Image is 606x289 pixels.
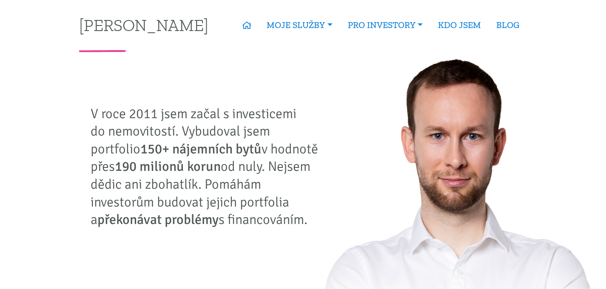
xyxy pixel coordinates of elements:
a: PRO INVESTORY [340,15,430,35]
a: [PERSON_NAME] [79,17,208,33]
a: MOJE SLUŽBY [259,15,340,35]
strong: 150+ nájemních bytů [140,141,262,157]
p: V roce 2011 jsem začal s investicemi do nemovitostí. Vybudoval jsem portfolio v hodnotě přes od n... [91,105,324,229]
a: KDO JSEM [430,15,489,35]
strong: 190 milionů korun [115,158,221,175]
a: BLOG [489,15,527,35]
strong: překonávat problémy [97,211,219,228]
